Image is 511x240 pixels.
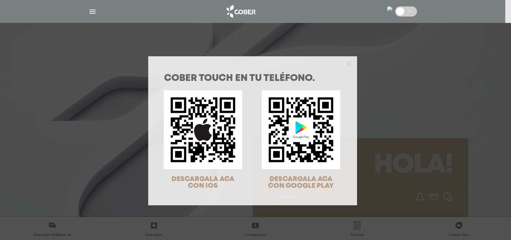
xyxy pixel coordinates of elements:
[268,176,334,189] span: DESCARGALA ACA CON GOOGLE PLAY
[164,90,242,169] img: qr-code
[262,90,340,169] img: qr-code
[347,60,352,66] button: Close
[164,74,341,83] h1: COBER TOUCH en tu teléfono.
[171,176,234,189] span: DESCARGALA ACA CON IOS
